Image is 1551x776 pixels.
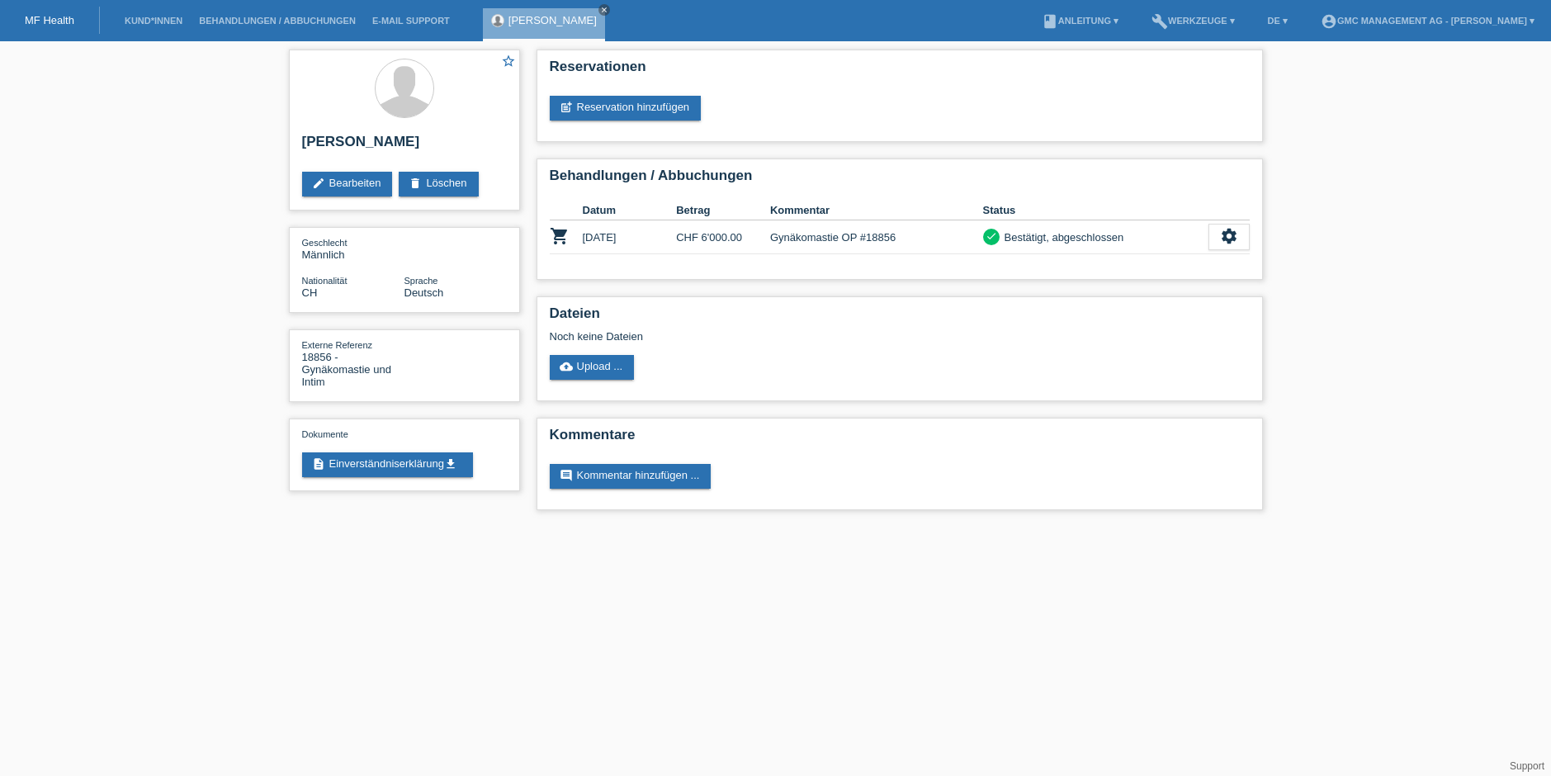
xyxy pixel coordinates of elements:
span: Geschlecht [302,238,348,248]
span: Dokumente [302,429,348,439]
a: deleteLöschen [399,172,478,196]
i: description [312,457,325,471]
span: Sprache [404,276,438,286]
a: close [598,4,610,16]
a: account_circleGMC Management AG - [PERSON_NAME] ▾ [1312,16,1543,26]
a: descriptionEinverständniserklärungget_app [302,452,473,477]
div: Bestätigt, abgeschlossen [1000,229,1124,246]
a: [PERSON_NAME] [508,14,597,26]
td: Gynäkomastie OP #18856 [770,220,983,254]
i: edit [312,177,325,190]
h2: Kommentare [550,427,1250,452]
i: post_add [560,101,573,114]
i: comment [560,469,573,482]
a: DE ▾ [1260,16,1296,26]
th: Status [983,201,1208,220]
td: [DATE] [583,220,677,254]
div: 18856 - Gynäkomastie und Intim [302,338,404,388]
i: build [1151,13,1168,30]
h2: Reservationen [550,59,1250,83]
h2: Behandlungen / Abbuchungen [550,168,1250,192]
div: Noch keine Dateien [550,330,1054,343]
a: MF Health [25,14,74,26]
i: close [600,6,608,14]
i: POSP00025741 [550,226,570,246]
i: get_app [444,457,457,471]
a: post_addReservation hinzufügen [550,96,702,121]
a: Behandlungen / Abbuchungen [191,16,364,26]
th: Kommentar [770,201,983,220]
td: CHF 6'000.00 [676,220,770,254]
a: editBearbeiten [302,172,393,196]
span: Schweiz [302,286,318,299]
i: delete [409,177,422,190]
a: Kund*innen [116,16,191,26]
a: buildWerkzeuge ▾ [1143,16,1243,26]
div: Männlich [302,236,404,261]
span: Externe Referenz [302,340,373,350]
th: Betrag [676,201,770,220]
th: Datum [583,201,677,220]
i: cloud_upload [560,360,573,373]
i: star_border [501,54,516,69]
i: account_circle [1321,13,1337,30]
span: Deutsch [404,286,444,299]
a: bookAnleitung ▾ [1033,16,1127,26]
a: E-Mail Support [364,16,458,26]
span: Nationalität [302,276,348,286]
i: book [1042,13,1058,30]
a: star_border [501,54,516,71]
i: check [986,230,997,242]
a: Support [1510,760,1544,772]
h2: Dateien [550,305,1250,330]
a: commentKommentar hinzufügen ... [550,464,712,489]
a: cloud_uploadUpload ... [550,355,635,380]
h2: [PERSON_NAME] [302,134,507,159]
i: settings [1220,227,1238,245]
